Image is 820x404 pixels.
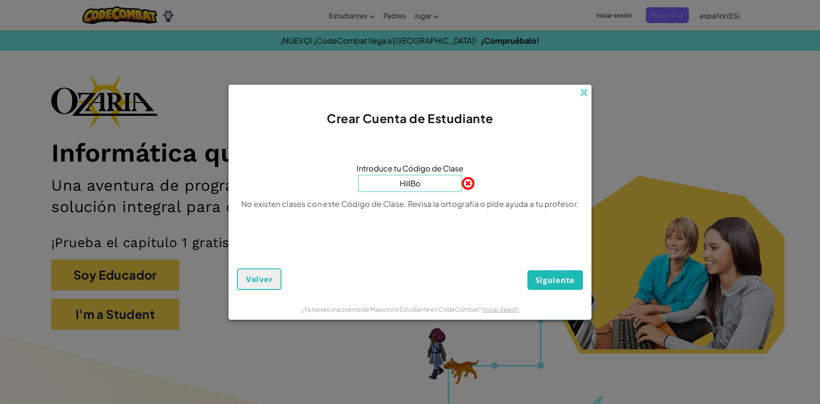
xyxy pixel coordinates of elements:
[357,162,463,174] span: Introduce tu Código de Clase
[241,199,579,209] p: No existen clases con este Código de Clase. Revisa la ortografía o pide ayuda a tu profesor.
[237,268,281,290] button: Volver
[536,275,575,285] span: Siguiente
[482,305,519,313] a: Iniciar Sesión
[246,274,272,284] span: Volver
[327,111,493,126] span: Crear Cuenta de Estudiante
[302,305,482,313] span: ¿Ya tienes una cuenta de Maestro o Estudiante en CodeCombat?
[527,270,583,290] button: Siguiente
